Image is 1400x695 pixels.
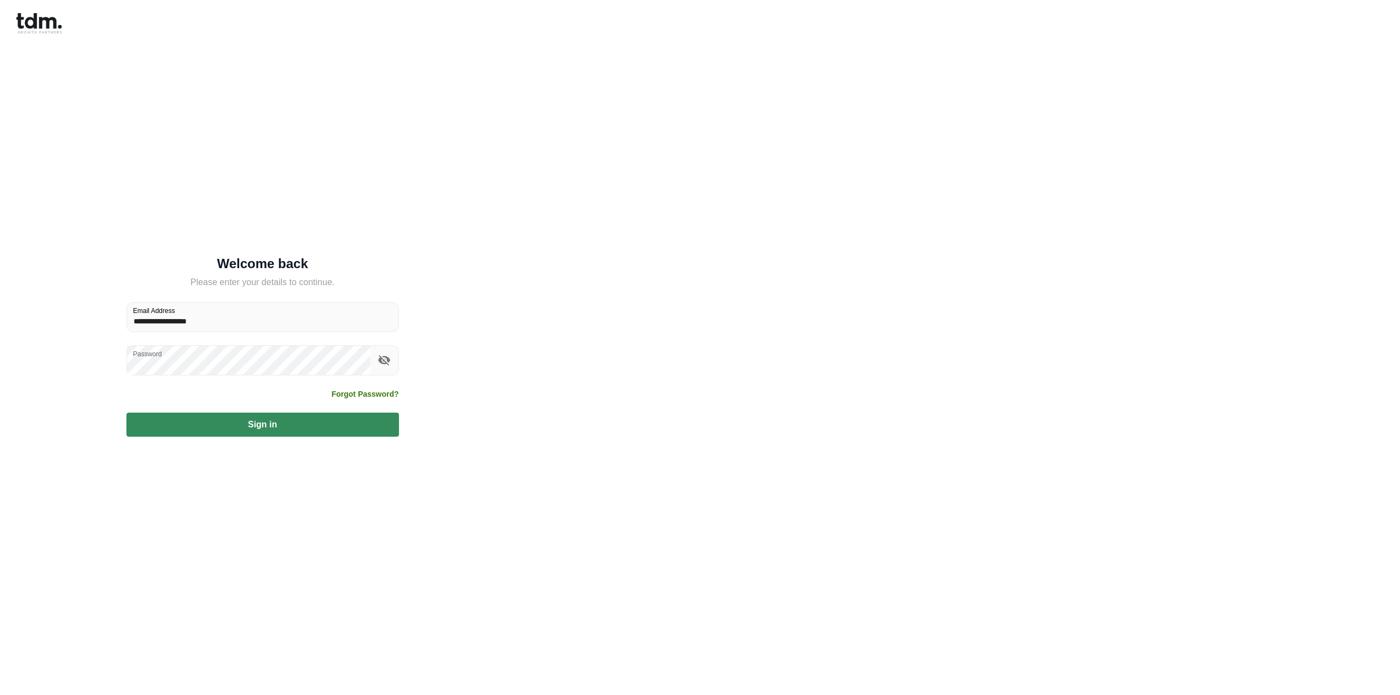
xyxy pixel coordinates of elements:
button: toggle password visibility [375,351,394,369]
label: Password [133,349,162,358]
label: Email Address [133,306,175,315]
a: Forgot Password? [332,389,399,399]
h5: Welcome back [126,258,399,269]
button: Sign in [126,413,399,437]
h5: Please enter your details to continue. [126,276,399,289]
